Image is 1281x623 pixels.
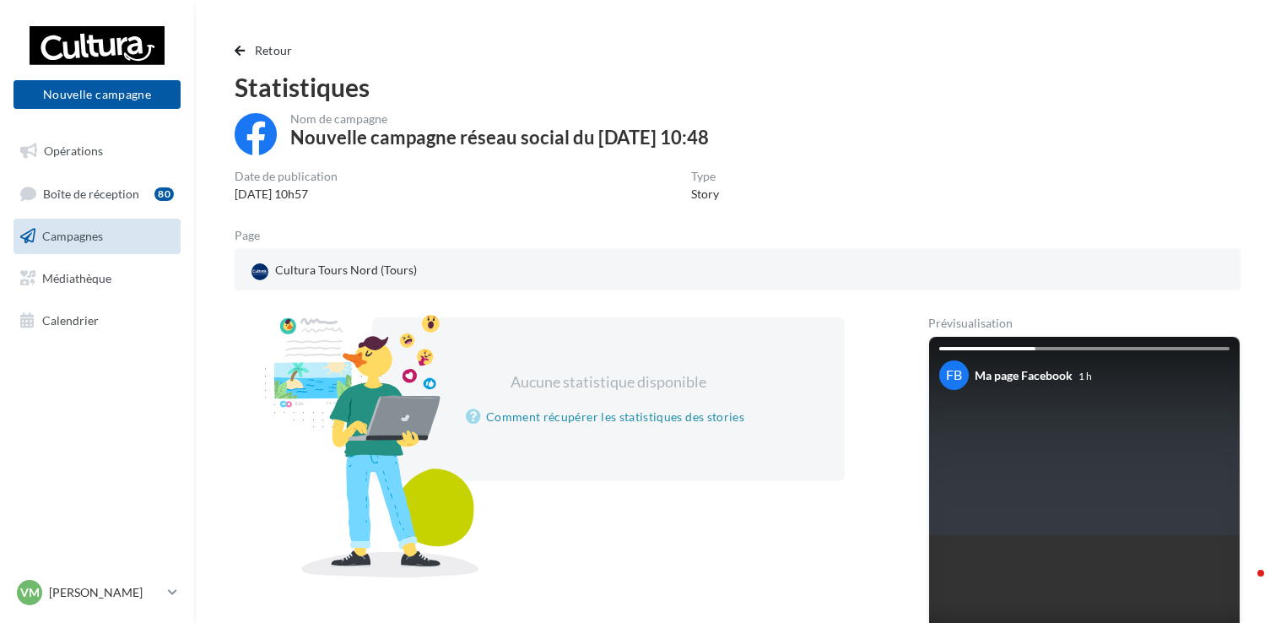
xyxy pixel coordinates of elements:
div: Nom de campagne [290,113,709,125]
button: Retour [235,41,300,61]
div: [DATE] 10h57 [235,186,338,203]
div: Story [691,186,719,203]
a: Opérations [10,133,184,169]
div: Nouvelle campagne réseau social du [DATE] 10:48 [290,128,709,147]
a: Médiathèque [10,261,184,296]
span: Calendrier [42,312,99,327]
div: Date de publication [235,171,338,182]
div: Ma page Facebook [975,367,1073,384]
p: [PERSON_NAME] [49,584,161,601]
div: FB [939,360,969,390]
div: 80 [154,187,174,201]
button: Nouvelle campagne [14,80,181,109]
span: Campagnes [42,229,103,243]
div: Page [235,230,273,241]
div: 1 h [1078,369,1092,383]
span: Retour [255,43,293,57]
iframe: Intercom live chat [1224,566,1264,606]
a: Calendrier [10,303,184,339]
span: Boîte de réception [43,186,139,200]
div: Statistiques [235,74,1240,100]
button: Comment récupérer les statistiques des stories [466,407,751,427]
div: Aucune statistique disponible [426,371,791,393]
a: Campagnes [10,219,184,254]
div: Prévisualisation [928,317,1240,329]
span: Médiathèque [42,271,111,285]
a: VM [PERSON_NAME] [14,577,181,609]
a: Boîte de réception80 [10,176,184,212]
span: VM [20,584,40,601]
span: Opérations [44,144,103,158]
div: Type [691,171,719,182]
